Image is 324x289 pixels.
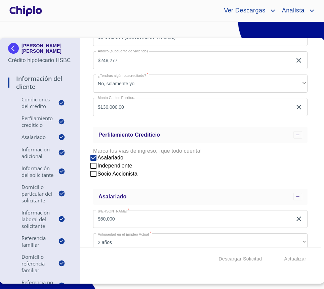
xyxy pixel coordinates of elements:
[219,255,262,263] span: Descargar Solicitud
[98,132,160,138] span: Perfilamiento crediticio
[277,5,316,16] button: account of current user
[8,43,22,54] img: Docupass spot blue
[8,165,58,178] p: Información del Solicitante
[282,253,309,265] button: Actualizar
[8,184,58,204] p: Domicilio Particular del Solicitante
[97,170,137,178] span: Socio Accionista
[97,154,123,162] span: Asalariado
[295,215,303,223] button: clear input
[22,43,72,54] p: [PERSON_NAME] [PERSON_NAME]
[277,5,308,16] span: Analista
[219,5,269,16] span: Ver Descargas
[295,103,303,111] button: clear input
[93,127,308,143] div: Perfilamiento crediticio
[8,56,72,64] p: Crédito hipotecario HSBC
[8,146,58,159] p: Información adicional
[8,43,72,56] div: [PERSON_NAME] [PERSON_NAME]
[8,96,58,109] p: Condiciones del Crédito
[93,233,308,251] div: 2 años
[8,75,72,91] p: Información del Cliente
[97,162,132,170] span: Independiente
[219,5,277,16] button: account of current user
[295,56,303,64] button: clear input
[8,134,58,140] p: Asalariado
[93,75,308,93] div: No, solamente yo
[98,194,126,199] span: Asalariado
[8,235,58,248] p: Referencia Familiar
[216,253,265,265] button: Descargar Solicitud
[8,253,58,274] p: Domicilio Referencia Familiar
[93,189,308,205] div: Asalariado
[284,255,306,263] span: Actualizar
[8,209,58,229] p: Información Laboral del Solicitante
[8,115,58,128] p: Perfilamiento crediticio
[93,148,308,154] legend: Marca tus vías de ingreso, ¡que todo cuenta!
